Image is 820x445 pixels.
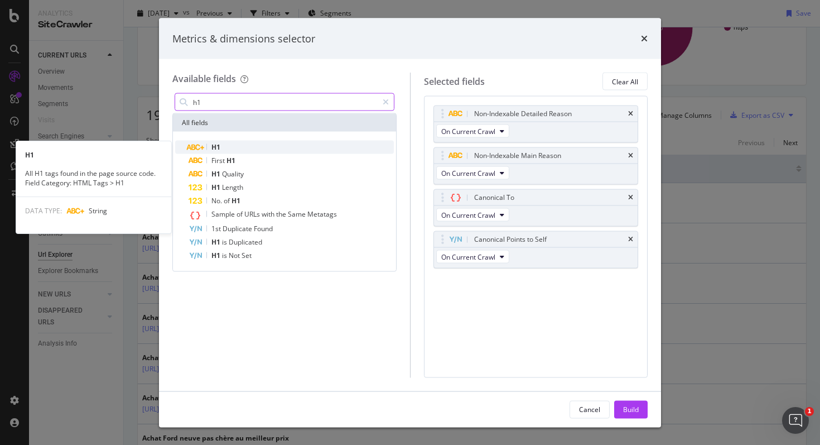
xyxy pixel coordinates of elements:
span: Duplicate [223,224,254,233]
div: Cancel [579,404,600,414]
div: Clear All [612,76,638,86]
div: All H1 tags found in the page source code. Field Category: HTML Tags > H1 [16,169,171,188]
span: Found [254,224,273,233]
div: times [628,236,633,243]
span: of [237,209,244,219]
span: URLs [244,209,262,219]
button: On Current Crawl [436,250,509,264]
button: On Current Crawl [436,125,509,138]
input: Search by field name [192,94,378,111]
span: Sample [211,209,237,219]
button: On Current Crawl [436,166,509,180]
span: H1 [231,196,240,205]
div: Non-Indexable Main ReasontimesOn Current Crawl [433,147,639,185]
button: Clear All [602,73,648,90]
span: the [276,209,288,219]
span: with [262,209,276,219]
div: Selected fields [424,75,485,88]
span: Not [229,251,242,260]
div: times [641,31,648,46]
span: H1 [211,169,222,179]
div: Non-Indexable Main Reason [474,150,561,161]
span: On Current Crawl [441,252,495,261]
div: Non-Indexable Detailed ReasontimesOn Current Crawl [433,106,639,143]
div: times [628,194,633,201]
div: Non-Indexable Detailed Reason [474,108,572,119]
span: is [222,251,229,260]
iframe: Intercom live chat [782,407,809,434]
span: is [222,237,229,247]
div: Build [623,404,639,414]
div: Available fields [172,73,236,85]
span: 1st [211,224,223,233]
div: Metrics & dimensions selector [172,31,315,46]
div: Canonical Points to SelftimesOn Current Crawl [433,231,639,269]
span: Length [222,183,243,192]
div: H1 [16,150,171,160]
button: On Current Crawl [436,208,509,222]
span: On Current Crawl [441,126,495,136]
span: H1 [211,237,222,247]
span: H1 [211,183,222,192]
span: of [224,196,231,205]
div: times [628,111,633,117]
span: Set [242,251,252,260]
span: Duplicated [229,237,262,247]
span: Quality [222,169,244,179]
span: H1 [226,156,235,165]
div: modal [159,18,661,427]
div: Canonical Points to Self [474,234,547,245]
div: Canonical TotimesOn Current Crawl [433,189,639,227]
div: Canonical To [474,192,514,203]
span: First [211,156,226,165]
button: Build [614,400,648,418]
div: times [628,152,633,159]
span: H1 [211,251,222,260]
span: 1 [805,407,814,416]
span: On Current Crawl [441,210,495,219]
span: No. [211,196,224,205]
span: On Current Crawl [441,168,495,178]
span: H1 [211,142,220,152]
button: Cancel [570,400,610,418]
span: Metatags [307,209,337,219]
span: Same [288,209,307,219]
div: All fields [173,114,396,132]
